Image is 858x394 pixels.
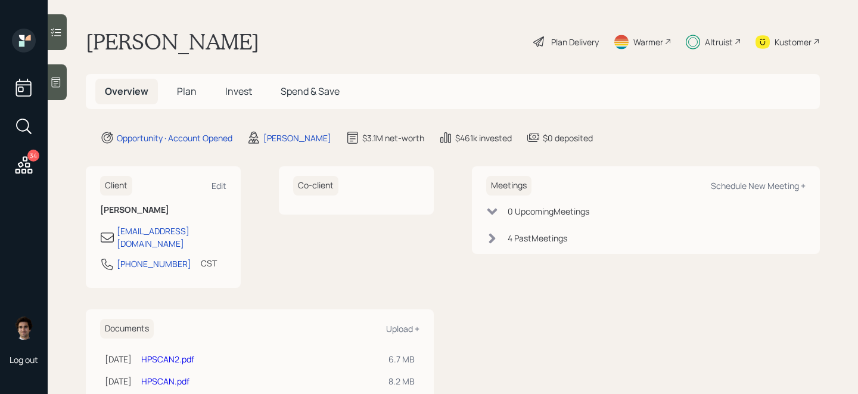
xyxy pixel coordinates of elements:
span: Spend & Save [281,85,340,98]
div: Schedule New Meeting + [711,180,806,191]
a: HPSCAN.pdf [141,376,189,387]
div: 34 [27,150,39,162]
h6: Co-client [293,176,338,196]
div: $0 deposited [543,132,593,144]
a: HPSCAN2.pdf [141,353,194,365]
div: [DATE] [105,375,132,387]
div: [EMAIL_ADDRESS][DOMAIN_NAME] [117,225,226,250]
div: Edit [212,180,226,191]
div: [DATE] [105,353,132,365]
div: $461k invested [455,132,512,144]
div: Kustomer [775,36,812,48]
h6: [PERSON_NAME] [100,205,226,215]
div: Warmer [633,36,663,48]
div: 8.2 MB [388,375,415,387]
h6: Meetings [486,176,531,196]
div: Opportunity · Account Opened [117,132,232,144]
span: Invest [225,85,252,98]
div: Upload + [386,323,419,334]
img: harrison-schaefer-headshot-2.png [12,316,36,340]
div: [PHONE_NUMBER] [117,258,191,270]
div: [PERSON_NAME] [263,132,331,144]
div: 4 Past Meeting s [508,232,567,244]
h6: Documents [100,319,154,339]
span: Overview [105,85,148,98]
h6: Client [100,176,132,196]
div: CST [201,257,217,269]
h1: [PERSON_NAME] [86,29,259,55]
div: Log out [10,354,38,365]
div: Altruist [705,36,733,48]
div: $3.1M net-worth [362,132,424,144]
div: 0 Upcoming Meeting s [508,205,589,218]
span: Plan [177,85,197,98]
div: 6.7 MB [388,353,415,365]
div: Plan Delivery [551,36,599,48]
